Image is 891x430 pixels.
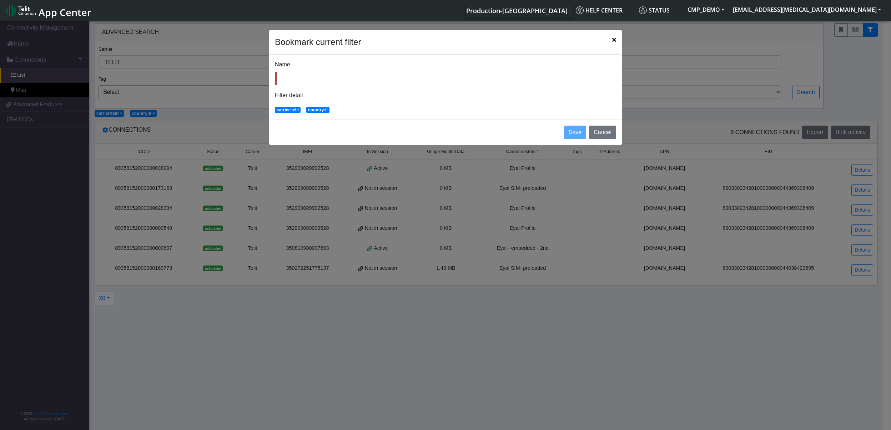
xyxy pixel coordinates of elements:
[576,6,584,14] img: knowledge.svg
[612,36,616,44] span: Close
[729,3,885,16] button: [EMAIL_ADDRESS][MEDICAL_DATA][DOMAIN_NAME]
[466,3,567,17] a: Your current platform instance
[308,107,328,112] span: country:il
[6,5,36,16] img: logo-telit-cinterion-gw-new.png
[275,60,290,69] label: Name
[466,6,568,15] span: Production-[GEOGRAPHIC_DATA]
[683,3,729,16] button: CMP_DEMO
[589,126,616,139] button: Cancel
[275,36,361,49] h4: Bookmark current filter
[576,6,623,14] span: Help center
[564,126,586,139] button: Save
[639,6,670,14] span: Status
[639,6,647,14] img: status.svg
[275,91,616,100] p: Filter detail
[277,107,299,112] span: carrier:telit
[39,6,91,19] span: App Center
